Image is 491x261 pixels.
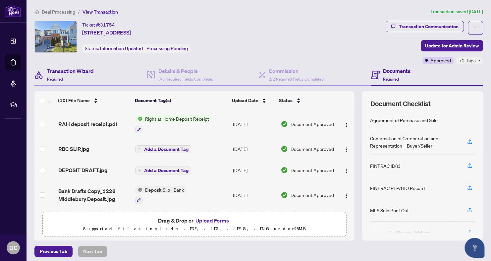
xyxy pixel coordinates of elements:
span: Status [279,97,293,104]
span: Drag & Drop orUpload FormsSupported files include .PDF, .JPG, .JPEG, .PNG under25MB [43,212,346,237]
span: Upload Date [232,97,258,104]
img: Status Icon [135,115,142,122]
span: Document Approved [291,120,334,128]
img: Document Status [281,191,288,199]
span: 31754 [100,22,115,28]
span: Approved [430,57,451,64]
button: Next Tab [78,246,107,257]
span: Deal Processing [42,9,75,15]
button: Logo [341,190,352,200]
td: [DATE] [230,181,278,209]
span: RAH deposit receipt.pdf [58,120,117,128]
span: RBC SLIP.jpg [58,145,89,153]
h4: Documents [383,67,410,75]
span: Add a Document Tag [144,168,188,173]
div: Confirmation of Co-operation and Representation—Buyer/Seller [370,135,459,149]
img: Logo [344,147,349,152]
div: MLS Sold Print Out [370,207,409,214]
img: Logo [344,193,349,198]
span: plus [138,168,141,172]
span: +2 Tags [459,57,476,64]
button: Add a Document Tag [135,166,191,174]
div: Ticket #: [82,21,115,29]
span: Previous Tab [40,246,67,257]
span: Bank Drafts Copy_1228 Middlebury Deposit.jpg [58,187,130,203]
span: DEPOSIT DRAFT.jpg [58,166,108,174]
span: Information Updated - Processing Pending [100,45,188,51]
td: [DATE] [230,160,278,181]
span: 2/2 Required Fields Completed [269,77,324,82]
span: Add a Document Tag [144,147,188,152]
th: Document Tag(s) [132,91,229,110]
span: Right at Home Deposit Receipt [142,115,211,122]
img: logo [5,5,21,17]
th: Upload Date [229,91,276,110]
td: [DATE] [230,138,278,160]
button: Open asap [464,238,484,258]
span: (10) File Name [58,97,90,104]
span: Update for Admin Review [425,40,479,51]
span: View Transaction [82,9,118,15]
button: Logo [341,119,352,129]
img: Logo [344,168,349,173]
button: Add a Document Tag [135,145,191,153]
span: home [34,10,39,14]
button: Status IconDeposit Slip - Bank [135,186,186,204]
button: Previous Tab [34,246,73,257]
span: plus [138,147,141,151]
div: Status: [82,44,191,53]
button: Update for Admin Review [421,40,483,51]
td: [DATE] [230,110,278,138]
span: Document Approved [291,191,334,199]
article: Transaction saved [DATE] [430,8,483,16]
span: ellipsis [473,26,478,30]
span: Required [383,77,399,82]
img: IMG-E12097714_1.jpg [35,21,77,52]
div: Transaction Communication [399,21,459,32]
span: Document Approved [291,166,334,174]
span: Document Checklist [370,99,430,108]
span: down [477,59,480,62]
button: Logo [341,165,352,175]
img: Document Status [281,166,288,174]
li: / [78,8,80,16]
img: Logo [344,122,349,128]
img: Document Status [281,145,288,153]
span: DC [9,243,18,252]
button: Logo [341,144,352,154]
button: Add a Document Tag [135,145,191,153]
button: Status IconRight at Home Deposit Receipt [135,115,211,133]
span: Deposit Slip - Bank [142,186,186,193]
div: Agreement of Purchase and Sale [370,116,438,124]
div: FINTRAC PEP/HIO Record [370,184,425,192]
h4: Details & People [158,67,213,75]
img: Status Icon [135,186,142,193]
p: Supported files include .PDF, .JPG, .JPEG, .PNG under 25 MB [47,225,342,233]
button: Upload Forms [193,216,231,225]
h4: Commission [269,67,324,75]
h4: Transaction Wizard [47,67,94,75]
span: Drag & Drop or [158,216,231,225]
span: Required [47,77,63,82]
span: Document Approved [291,145,334,153]
button: Transaction Communication [386,21,464,32]
th: (10) File Name [55,91,132,110]
img: Document Status [281,120,288,128]
span: [STREET_ADDRESS] [82,29,131,36]
th: Status [276,91,336,110]
span: 3/3 Required Fields Completed [158,77,213,82]
div: FINTRAC ID(s) [370,162,400,169]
